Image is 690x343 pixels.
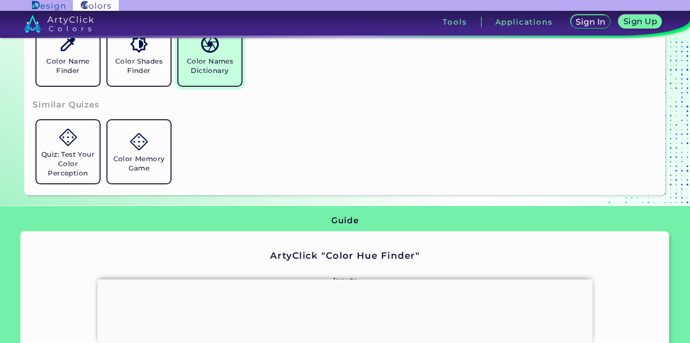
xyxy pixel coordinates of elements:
h5: Color Shades Finder [111,57,167,75]
h3: Guide [331,215,358,227]
p: Inputs [124,274,566,286]
a: Color Memory Game [103,116,174,187]
h3: Similar Quizes [33,99,100,111]
img: ArtyClick Design logo [32,1,65,10]
img: icon_color_name_finder.svg [59,35,76,53]
h5: Quiz: Test Your Color Perception [40,150,96,178]
img: logo_artyclick_colors_white.svg [24,15,94,33]
h5: Color Names Dictionary [182,57,238,75]
h5: Sign In [577,18,604,26]
img: icon_color_names_dictionary.svg [201,35,218,53]
h2: ArtyClick "Color Hue Finder" [124,249,566,262]
a: Sign Up [621,16,660,28]
h5: Color Name Finder [40,57,96,75]
img: icon_game.svg [59,129,76,146]
img: icon_color_shades.svg [130,35,147,53]
a: Color Shades Finder [103,19,174,90]
a: Color Names Dictionary [174,19,245,90]
h3: Applications [495,18,553,26]
img: icon_game.svg [130,133,147,150]
a: Sign In [572,16,609,28]
a: Color Name Finder [33,19,103,90]
h5: Color Memory Game [111,154,167,173]
h3: Tools [443,18,467,26]
h5: Sign Up [625,18,655,25]
a: Quiz: Test Your Color Perception [33,116,103,187]
iframe: Advertisement [98,279,593,341]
